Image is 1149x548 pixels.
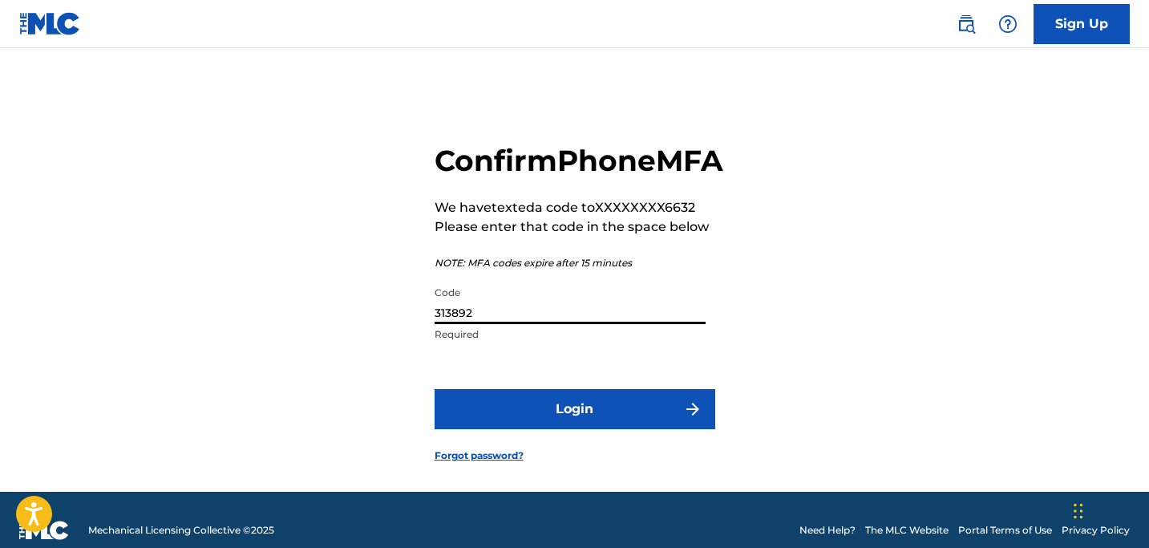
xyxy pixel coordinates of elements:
[1069,471,1149,548] iframe: Chat Widget
[19,12,81,35] img: MLC Logo
[19,521,69,540] img: logo
[435,217,723,237] p: Please enter that code in the space below
[957,14,976,34] img: search
[958,523,1052,538] a: Portal Terms of Use
[1034,4,1130,44] a: Sign Up
[435,449,524,463] a: Forgot password?
[992,8,1024,40] div: Help
[435,198,723,217] p: We have texted a code to XXXXXXXX6632
[435,143,723,179] h2: Confirm Phone MFA
[1062,523,1130,538] a: Privacy Policy
[799,523,856,538] a: Need Help?
[435,327,706,342] p: Required
[998,14,1018,34] img: help
[435,389,715,429] button: Login
[435,256,723,270] p: NOTE: MFA codes expire after 15 minutes
[683,400,702,419] img: f7272a7cc735f4ea7f67.svg
[1074,487,1083,535] div: Drag
[88,523,274,538] span: Mechanical Licensing Collective © 2025
[950,8,982,40] a: Public Search
[865,523,949,538] a: The MLC Website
